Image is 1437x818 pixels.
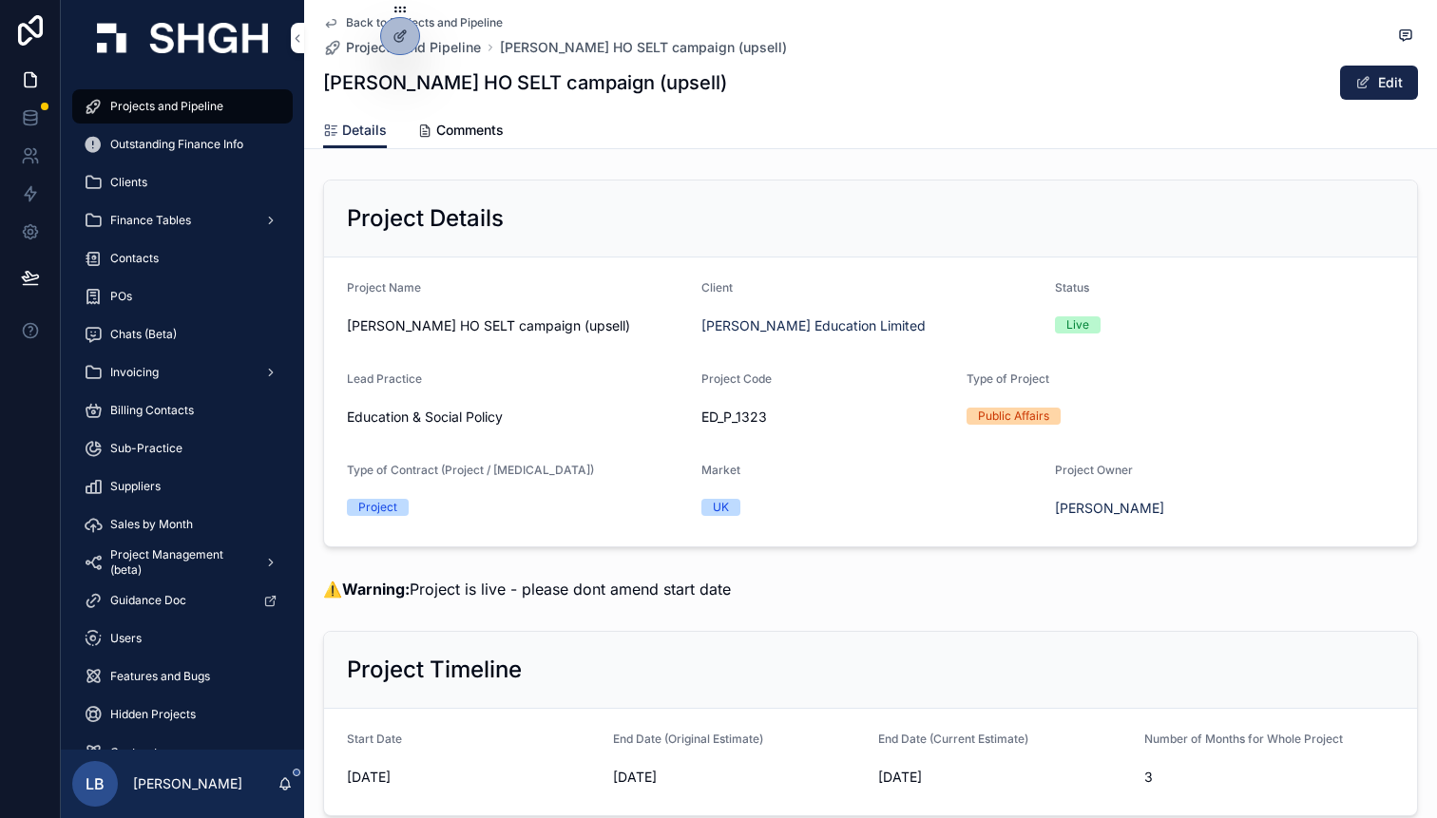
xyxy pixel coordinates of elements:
[72,697,293,732] a: Hidden Projects
[701,316,926,335] a: [PERSON_NAME] Education Limited
[358,499,397,516] div: Project
[347,408,503,427] span: Education & Social Policy
[110,547,249,578] span: Project Management (beta)
[346,15,503,30] span: Back to Projects and Pipeline
[72,735,293,770] a: Contracts
[110,251,159,266] span: Contacts
[878,768,1129,787] span: [DATE]
[347,316,686,335] span: [PERSON_NAME] HO SELT campaign (upsell)
[323,580,731,599] span: ⚠️ Project is live - please dont amend start date
[97,23,268,53] img: App logo
[346,38,481,57] span: Projects and Pipeline
[1144,768,1395,787] span: 3
[133,774,242,793] p: [PERSON_NAME]
[342,121,387,140] span: Details
[110,213,191,228] span: Finance Tables
[110,707,196,722] span: Hidden Projects
[110,593,186,608] span: Guidance Doc
[110,365,159,380] span: Invoicing
[417,113,504,151] a: Comments
[323,15,503,30] a: Back to Projects and Pipeline
[323,113,387,149] a: Details
[713,499,729,516] div: UK
[110,479,161,494] span: Suppliers
[86,772,105,795] span: LB
[347,463,594,477] span: Type of Contract (Project / [MEDICAL_DATA])
[347,732,402,746] span: Start Date
[110,745,163,760] span: Contracts
[110,441,182,456] span: Sub-Practice
[72,355,293,390] a: Invoicing
[1055,499,1164,518] a: [PERSON_NAME]
[323,69,727,96] h1: [PERSON_NAME] HO SELT campaign (upsell)
[72,241,293,276] a: Contacts
[1055,280,1089,295] span: Status
[72,583,293,618] a: Guidance Doc
[72,431,293,466] a: Sub-Practice
[347,655,522,685] h2: Project Timeline
[72,545,293,580] a: Project Management (beta)
[110,289,132,304] span: POs
[978,408,1049,425] div: Public Affairs
[347,768,598,787] span: [DATE]
[110,327,177,342] span: Chats (Beta)
[72,203,293,238] a: Finance Tables
[436,121,504,140] span: Comments
[72,621,293,656] a: Users
[500,38,787,57] a: [PERSON_NAME] HO SELT campaign (upsell)
[878,732,1028,746] span: End Date (Current Estimate)
[110,669,210,684] span: Features and Bugs
[110,99,223,114] span: Projects and Pipeline
[72,469,293,504] a: Suppliers
[110,631,142,646] span: Users
[347,203,504,234] h2: Project Details
[61,76,304,750] div: scrollable content
[342,580,410,599] strong: Warning:
[72,279,293,314] a: POs
[72,507,293,542] a: Sales by Month
[967,371,1049,386] span: Type of Project
[72,165,293,200] a: Clients
[72,89,293,124] a: Projects and Pipeline
[613,732,763,746] span: End Date (Original Estimate)
[701,371,772,386] span: Project Code
[110,175,147,190] span: Clients
[1066,316,1089,333] div: Live
[701,408,952,427] span: ED_P_1323
[347,280,421,295] span: Project Name
[72,317,293,352] a: Chats (Beta)
[323,38,481,57] a: Projects and Pipeline
[72,659,293,694] a: Features and Bugs
[347,371,422,386] span: Lead Practice
[72,393,293,428] a: Billing Contacts
[1144,732,1343,746] span: Number of Months for Whole Project
[701,280,733,295] span: Client
[1340,66,1418,100] button: Edit
[701,463,740,477] span: Market
[613,768,864,787] span: [DATE]
[110,403,194,418] span: Billing Contacts
[1055,463,1133,477] span: Project Owner
[72,127,293,162] a: Outstanding Finance Info
[110,517,193,532] span: Sales by Month
[110,137,243,152] span: Outstanding Finance Info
